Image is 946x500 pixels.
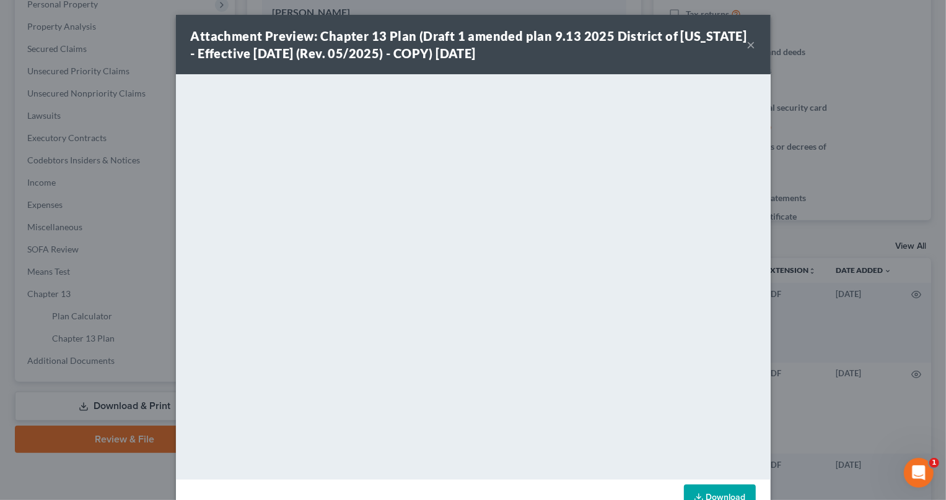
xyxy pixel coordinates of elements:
strong: Attachment Preview: Chapter 13 Plan (Draft 1 amended plan 9.13 2025 District of [US_STATE] - Effe... [191,28,747,61]
button: × [747,37,756,52]
iframe: <object ng-attr-data='[URL][DOMAIN_NAME]' type='application/pdf' width='100%' height='650px'></ob... [176,74,771,476]
iframe: Intercom live chat [904,458,934,488]
span: 1 [929,458,939,468]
